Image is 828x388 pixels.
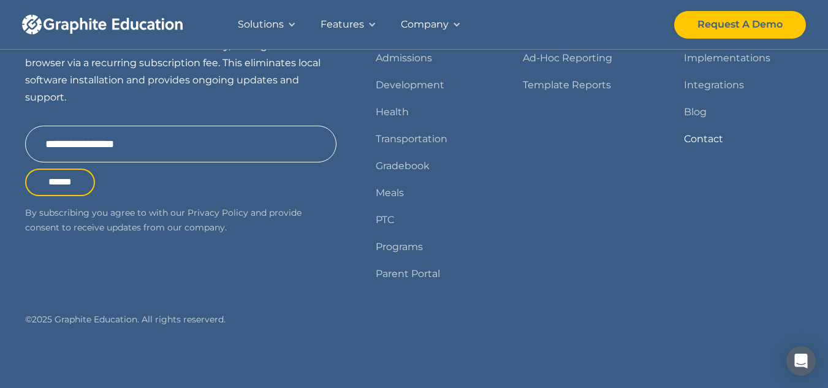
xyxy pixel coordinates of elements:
[401,16,449,33] div: Company
[697,16,783,33] div: Request A Demo
[376,211,394,229] a: PTC
[523,77,611,94] a: Template Reports
[376,238,423,256] a: Programs
[674,11,806,39] a: Request A Demo
[376,158,430,175] a: Gradebook
[786,346,816,376] div: Open Intercom Messenger
[25,312,336,327] div: © 2025 Graphite Education. All rights reserverd.
[684,77,744,94] a: Integrations
[376,184,404,202] a: Meals
[25,205,336,235] p: By subscribing you agree to with our Privacy Policy and provide consent to receive updates from o...
[684,104,707,121] a: Blog
[376,131,447,148] a: Transportation
[376,104,409,121] a: Health
[376,77,444,94] a: Development
[25,126,336,196] form: Email Form
[321,16,364,33] div: Features
[376,265,440,283] a: Parent Portal
[238,16,284,33] div: Solutions
[523,50,612,67] a: Ad-Hoc Reporting
[684,50,770,67] a: Implementations
[684,131,723,148] a: Contact
[376,50,432,67] a: Admissions
[25,3,336,106] p: Graphite Education offers online software for managing school records, grades, schedules, admissi...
